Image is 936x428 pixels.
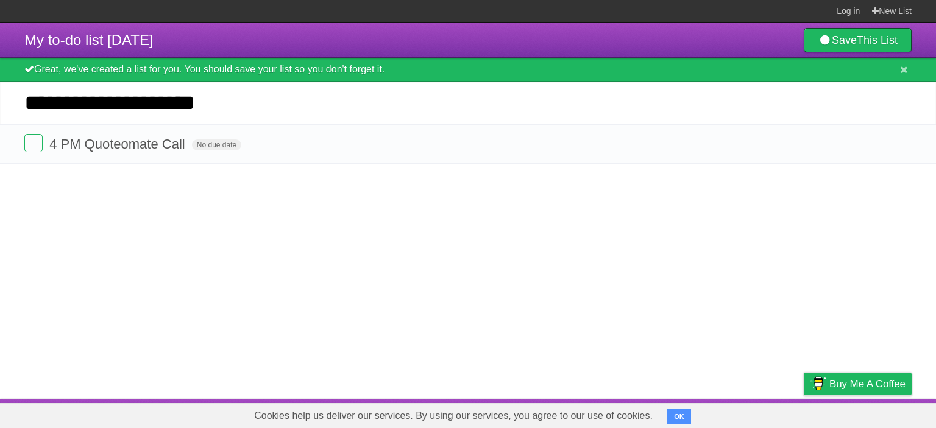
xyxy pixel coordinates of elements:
[192,139,241,150] span: No due date
[667,409,691,424] button: OK
[746,402,773,425] a: Terms
[829,373,906,395] span: Buy me a coffee
[682,402,731,425] a: Developers
[24,134,43,152] label: Done
[810,373,826,394] img: Buy me a coffee
[642,402,667,425] a: About
[804,373,912,395] a: Buy me a coffee
[835,402,912,425] a: Suggest a feature
[857,34,898,46] b: This List
[804,28,912,52] a: SaveThis List
[788,402,820,425] a: Privacy
[49,136,188,152] span: 4 PM Quoteomate Call
[242,404,665,428] span: Cookies help us deliver our services. By using our services, you agree to our use of cookies.
[24,32,154,48] span: My to-do list [DATE]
